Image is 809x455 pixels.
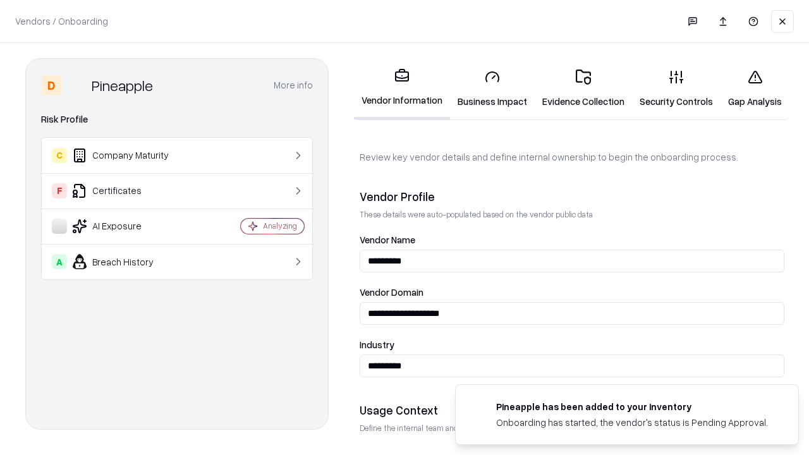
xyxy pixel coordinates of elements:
[52,183,67,198] div: F
[496,400,768,413] div: Pineapple has been added to your inventory
[471,400,486,415] img: pineappleenergy.com
[52,254,67,269] div: A
[41,75,61,95] div: D
[360,403,784,418] div: Usage Context
[360,235,784,245] label: Vendor Name
[360,288,784,297] label: Vendor Domain
[496,416,768,429] div: Onboarding has started, the vendor's status is Pending Approval.
[360,423,784,434] p: Define the internal team and reason for using this vendor. This helps assess business relevance a...
[52,254,203,269] div: Breach History
[360,150,784,164] p: Review key vendor details and define internal ownership to begin the onboarding process.
[721,59,789,118] a: Gap Analysis
[15,15,108,28] p: Vendors / Onboarding
[274,74,313,97] button: More info
[52,183,203,198] div: Certificates
[52,148,67,163] div: C
[360,189,784,204] div: Vendor Profile
[41,112,313,127] div: Risk Profile
[535,59,632,118] a: Evidence Collection
[360,340,784,349] label: Industry
[354,58,450,119] a: Vendor Information
[52,219,203,234] div: AI Exposure
[52,148,203,163] div: Company Maturity
[632,59,721,118] a: Security Controls
[360,209,784,220] p: These details were auto-populated based on the vendor public data
[92,75,153,95] div: Pineapple
[450,59,535,118] a: Business Impact
[263,221,297,231] div: Analyzing
[66,75,87,95] img: Pineapple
